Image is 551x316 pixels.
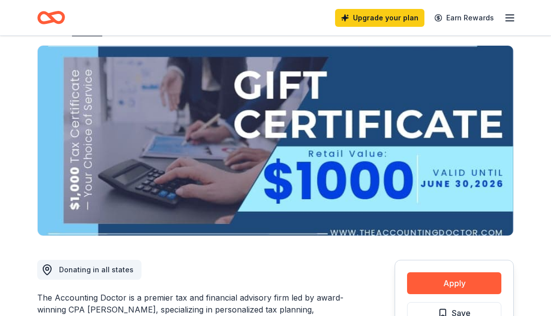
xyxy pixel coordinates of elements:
span: Donating in all states [59,265,134,274]
button: Apply [407,272,501,294]
a: Upgrade your plan [335,9,424,27]
a: Earn Rewards [428,9,500,27]
img: Image for The Accounting Doctor [38,46,513,236]
a: Home [37,6,65,29]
